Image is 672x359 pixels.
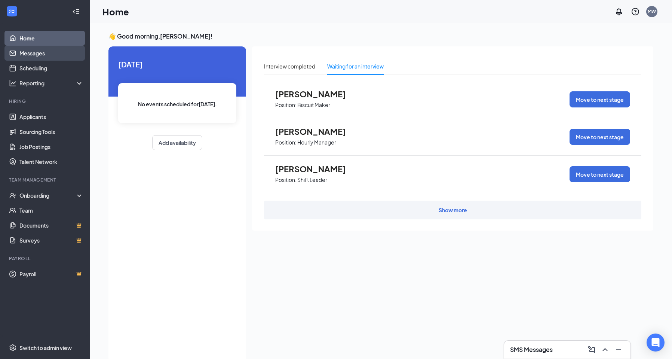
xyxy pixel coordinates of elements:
[601,345,610,354] svg: ChevronUp
[9,98,82,104] div: Hiring
[297,139,336,146] p: Hourly Manager
[19,109,83,124] a: Applicants
[9,79,16,87] svg: Analysis
[8,7,16,15] svg: WorkstreamLogo
[570,91,630,107] button: Move to next stage
[72,8,80,15] svg: Collapse
[648,8,656,15] div: MW
[587,345,596,354] svg: ComposeMessage
[275,139,297,146] p: Position:
[19,139,83,154] a: Job Postings
[19,344,72,352] div: Switch to admin view
[275,176,297,183] p: Position:
[510,346,553,354] h3: SMS Messages
[264,62,315,70] div: Interview completed
[19,46,83,61] a: Messages
[647,334,665,352] div: Open Intercom Messenger
[613,344,625,356] button: Minimize
[9,192,16,199] svg: UserCheck
[586,344,598,356] button: ComposeMessage
[19,218,83,233] a: DocumentsCrown
[19,31,83,46] a: Home
[118,58,236,70] span: [DATE]
[570,129,630,145] button: Move to next stage
[102,5,129,18] h1: Home
[138,100,217,108] span: No events scheduled for [DATE] .
[19,124,83,139] a: Sourcing Tools
[9,255,82,262] div: Payroll
[19,79,84,87] div: Reporting
[19,192,77,199] div: Onboarding
[297,176,327,183] p: Shift Leader
[614,345,623,354] svg: Minimize
[439,206,467,214] div: Show more
[275,89,358,99] span: [PERSON_NAME]
[275,127,358,136] span: [PERSON_NAME]
[570,166,630,182] button: Move to next stage
[599,344,611,356] button: ChevronUp
[19,61,83,76] a: Scheduling
[108,32,653,40] h3: 👋 Good morning, [PERSON_NAME] !
[19,203,83,218] a: Team
[9,177,82,183] div: Team Management
[19,233,83,248] a: SurveysCrown
[152,135,202,150] button: Add availability
[19,267,83,282] a: PayrollCrown
[275,164,358,174] span: [PERSON_NAME]
[275,101,297,109] p: Position:
[631,7,640,16] svg: QuestionInfo
[327,62,384,70] div: Waiting for an interview
[9,344,16,352] svg: Settings
[614,7,623,16] svg: Notifications
[297,101,330,109] p: Biscuit Maker
[19,154,83,169] a: Talent Network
